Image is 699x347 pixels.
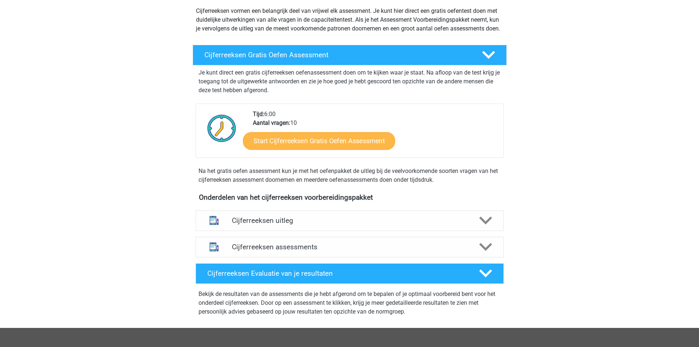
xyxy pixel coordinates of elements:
h4: Cijferreeksen Gratis Oefen Assessment [204,51,470,59]
img: cijferreeksen assessments [205,238,223,256]
b: Aantal vragen: [253,119,290,126]
p: Cijferreeksen vormen een belangrijk deel van vrijwel elk assessment. Je kunt hier direct een grat... [196,7,503,33]
a: Start Cijferreeksen Gratis Oefen Assessment [243,132,395,149]
img: Klok [203,110,240,147]
p: Je kunt direct een gratis cijferreeksen oefenassessment doen om te kijken waar je staat. Na afloo... [199,68,501,95]
a: assessments Cijferreeksen assessments [193,237,507,257]
div: Na het gratis oefen assessment kun je met het oefenpakket de uitleg bij de veelvoorkomende soorte... [196,167,504,184]
a: Cijferreeksen Gratis Oefen Assessment [190,45,510,65]
img: cijferreeksen uitleg [205,211,223,230]
h4: Cijferreeksen assessments [232,243,467,251]
h4: Cijferreeksen Evaluatie van je resultaten [207,269,467,278]
h4: Onderdelen van het cijferreeksen voorbereidingspakket [199,193,500,202]
div: 6:00 10 [247,110,503,158]
a: Cijferreeksen Evaluatie van je resultaten [193,263,507,284]
p: Bekijk de resultaten van de assessments die je hebt afgerond om te bepalen of je optimaal voorber... [199,290,501,316]
a: uitleg Cijferreeksen uitleg [193,210,507,231]
h4: Cijferreeksen uitleg [232,216,467,225]
b: Tijd: [253,111,264,118]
